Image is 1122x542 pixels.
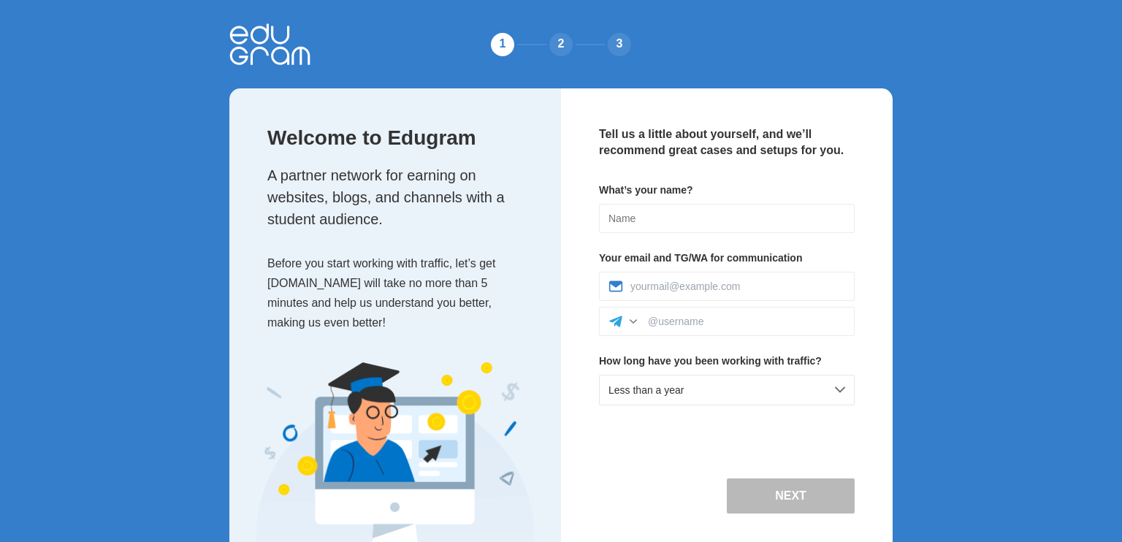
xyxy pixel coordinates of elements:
div: 2 [546,30,576,59]
input: @username [648,316,845,327]
p: A partner network for earning on websites, blogs, and channels with a student audience. [267,164,532,230]
p: What’s your name? [599,183,855,198]
div: 1 [488,30,517,59]
button: Next [727,478,855,514]
p: Before you start working with traffic, let’s get [DOMAIN_NAME] will take no more than 5 minutes a... [267,253,532,333]
span: Less than a year [608,384,684,396]
p: How long have you been working with traffic? [599,354,855,369]
div: 3 [605,30,634,59]
p: Tell us a little about yourself, and we’ll recommend great cases and setups for you. [599,126,855,159]
input: Name [599,204,855,233]
input: yourmail@example.com [630,280,845,292]
p: Your email and TG/WA for communication [599,251,855,266]
p: Welcome to Edugram [267,126,532,150]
